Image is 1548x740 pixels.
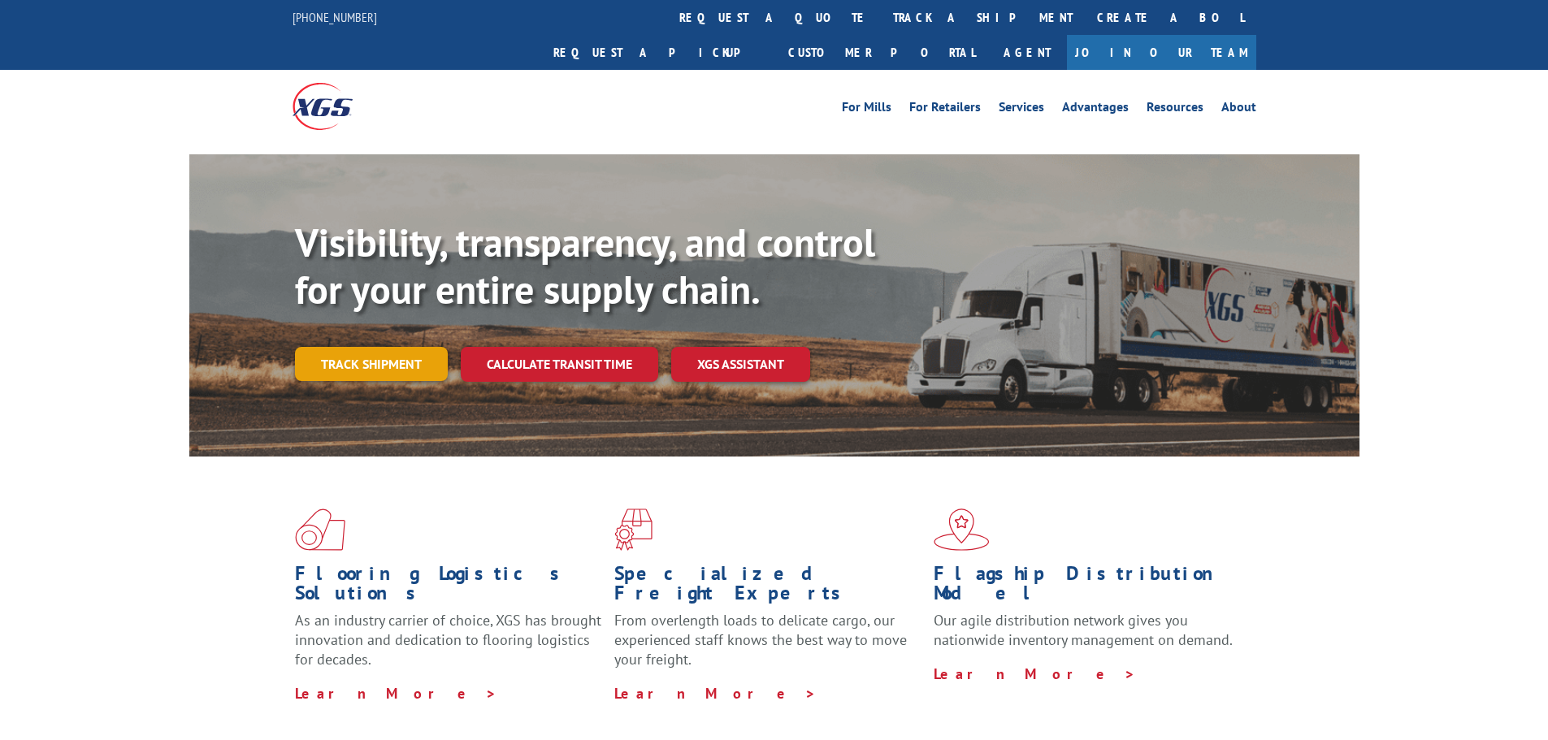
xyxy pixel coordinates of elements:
[295,508,345,551] img: xgs-icon-total-supply-chain-intelligence-red
[295,684,497,703] a: Learn More >
[295,347,448,381] a: Track shipment
[295,611,601,669] span: As an industry carrier of choice, XGS has brought innovation and dedication to flooring logistics...
[461,347,658,382] a: Calculate transit time
[295,564,602,611] h1: Flooring Logistics Solutions
[934,664,1136,683] a: Learn More >
[541,35,776,70] a: Request a pickup
[909,101,981,119] a: For Retailers
[614,508,653,551] img: xgs-icon-focused-on-flooring-red
[614,611,921,683] p: From overlength loads to delicate cargo, our experienced staff knows the best way to move your fr...
[934,611,1233,649] span: Our agile distribution network gives you nationwide inventory management on demand.
[934,564,1241,611] h1: Flagship Distribution Model
[614,684,817,703] a: Learn More >
[1221,101,1256,119] a: About
[987,35,1067,70] a: Agent
[1067,35,1256,70] a: Join Our Team
[999,101,1044,119] a: Services
[1147,101,1203,119] a: Resources
[776,35,987,70] a: Customer Portal
[934,508,990,551] img: xgs-icon-flagship-distribution-model-red
[614,564,921,611] h1: Specialized Freight Experts
[1062,101,1129,119] a: Advantages
[842,101,891,119] a: For Mills
[295,217,875,314] b: Visibility, transparency, and control for your entire supply chain.
[671,347,810,382] a: XGS ASSISTANT
[293,9,377,25] a: [PHONE_NUMBER]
